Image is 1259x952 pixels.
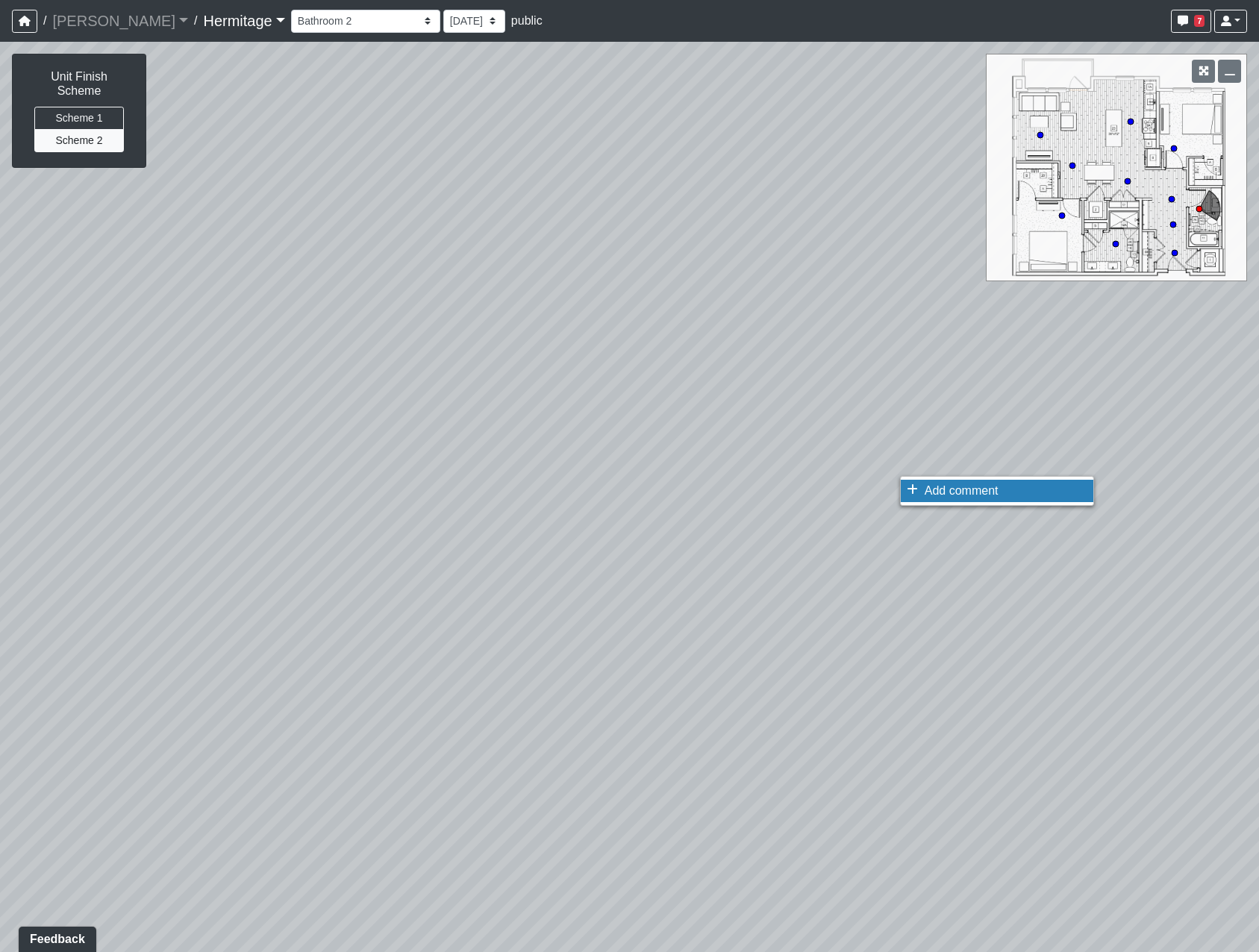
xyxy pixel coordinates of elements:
span: public [511,14,543,27]
button: Scheme 1 [34,107,124,130]
a: Hermitage [203,6,284,36]
span: Add comment [925,484,999,497]
a: [PERSON_NAME] [52,6,188,36]
h6: Unit Finish Scheme [28,69,131,98]
span: / [37,6,52,36]
button: Scheme 2 [34,129,124,152]
span: 7 [1194,15,1205,27]
span: / [188,6,203,36]
iframe: Ybug feedback widget [11,922,99,952]
button: 7 [1171,10,1211,33]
